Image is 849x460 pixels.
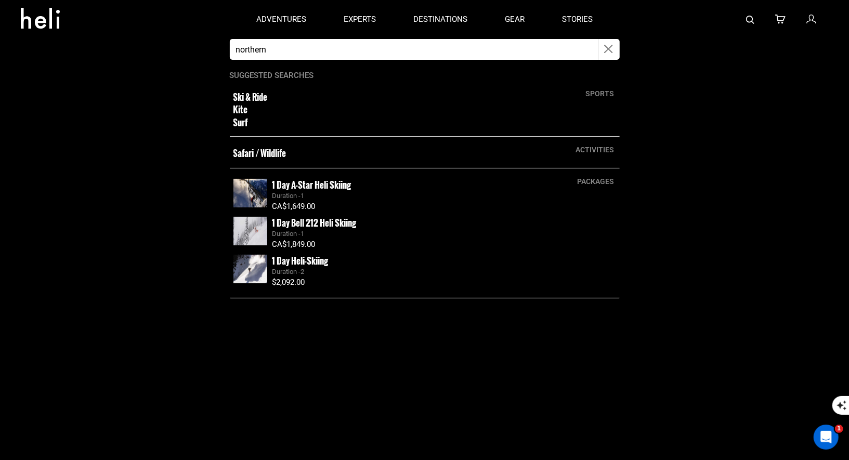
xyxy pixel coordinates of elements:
[272,178,351,191] small: 1 Day A-Star Heli Skiing
[272,240,316,249] span: CA$1,849.00
[746,16,754,24] img: search-bar-icon.svg
[233,116,540,129] small: Surf
[233,103,540,116] small: Kite
[272,191,616,201] div: Duration -
[272,216,357,229] small: 1 Day Bell 212 Heli Skiing
[344,14,376,25] p: experts
[256,14,306,25] p: adventures
[233,217,267,245] img: images
[272,229,616,239] div: Duration -
[301,192,305,200] span: 1
[814,425,839,450] iframe: Intercom live chat
[572,176,620,187] div: packages
[272,267,616,277] div: Duration -
[272,254,329,267] small: 1 Day Heli-Skiing
[230,70,620,81] p: Suggested Searches
[571,145,620,155] div: activities
[413,14,467,25] p: destinations
[233,255,267,283] img: images
[233,179,267,207] img: images
[301,268,305,275] span: 2
[233,148,540,160] small: Safari / Wildlife
[272,278,305,287] span: $2,092.00
[301,230,305,238] span: 1
[230,39,598,60] input: Search by Sport, Trip or Operator
[581,88,620,99] div: sports
[233,91,540,103] small: Ski & Ride
[272,202,316,211] span: CA$1,649.00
